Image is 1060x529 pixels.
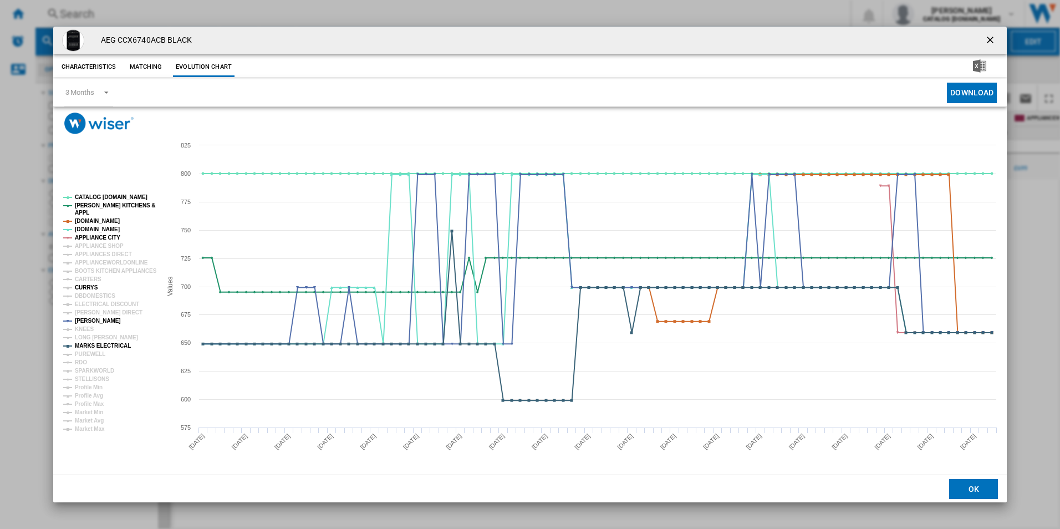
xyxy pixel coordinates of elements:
tspan: [DATE] [230,433,248,451]
tspan: CURRYS [75,284,98,291]
tspan: 575 [181,424,191,431]
button: Characteristics [59,57,119,77]
tspan: 600 [181,396,191,403]
tspan: [DATE] [959,433,977,451]
tspan: Values [166,277,174,296]
tspan: Profile Min [75,384,103,390]
img: logo_wiser_300x94.png [64,113,134,134]
tspan: Market Min [75,409,103,415]
tspan: 825 [181,142,191,149]
tspan: [DATE] [830,433,848,451]
tspan: BOOTS KITCHEN APPLIANCES [75,268,157,274]
img: excel-24x24.png [973,59,986,73]
tspan: Profile Avg [75,393,103,399]
tspan: [DATE] [616,433,634,451]
tspan: [DATE] [916,433,934,451]
md-dialog: Product popup [53,27,1007,503]
tspan: APPLIANCEWORLDONLINE [75,260,148,266]
tspan: CARTERS [75,276,101,282]
button: Matching [121,57,170,77]
tspan: [DATE] [187,433,206,451]
tspan: MARKS ELECTRICAL [75,343,131,349]
tspan: [DATE] [530,433,548,451]
tspan: [DATE] [787,433,806,451]
tspan: ELECTRICAL DISCOUNT [75,301,139,307]
tspan: 800 [181,170,191,177]
button: getI18NText('BUTTONS.CLOSE_DIALOG') [980,29,1002,52]
tspan: [PERSON_NAME] DIRECT [75,309,142,316]
tspan: APPL [75,210,89,216]
tspan: 775 [181,199,191,205]
tspan: [DOMAIN_NAME] [75,226,120,232]
tspan: [DATE] [659,433,677,451]
button: Evolution chart [173,57,235,77]
tspan: [DATE] [573,433,592,451]
tspan: [PERSON_NAME] KITCHENS & [75,202,155,208]
tspan: 750 [181,227,191,233]
tspan: 625 [181,368,191,374]
tspan: Market Max [75,426,105,432]
tspan: [DATE] [401,433,420,451]
tspan: Market Avg [75,418,104,424]
tspan: [DATE] [359,433,377,451]
tspan: APPLIANCE CITY [75,235,120,241]
tspan: KNEES [75,326,94,332]
img: 2024944990.jpg [62,29,84,52]
tspan: DBDOMESTICS [75,293,115,299]
tspan: [DATE] [316,433,334,451]
button: Download in Excel [955,57,1004,77]
button: OK [949,479,998,499]
tspan: 700 [181,283,191,290]
tspan: SPARKWORLD [75,368,114,374]
tspan: APPLIANCES DIRECT [75,251,132,257]
tspan: Profile Max [75,401,104,407]
tspan: APPLIANCE SHOP [75,243,124,249]
tspan: 650 [181,339,191,346]
tspan: [DATE] [745,433,763,451]
h4: AEG CCX6740ACB BLACK [95,35,192,46]
tspan: 725 [181,255,191,262]
tspan: [DATE] [487,433,506,451]
tspan: [DOMAIN_NAME] [75,218,120,224]
tspan: [DATE] [273,433,291,451]
tspan: LONG [PERSON_NAME] [75,334,138,340]
ng-md-icon: getI18NText('BUTTONS.CLOSE_DIALOG') [985,34,998,48]
tspan: CATALOG [DOMAIN_NAME] [75,194,147,200]
tspan: [DATE] [702,433,720,451]
tspan: 675 [181,311,191,318]
tspan: RDO [75,359,87,365]
button: Download [947,83,997,103]
tspan: [DATE] [445,433,463,451]
tspan: [PERSON_NAME] [75,318,121,324]
tspan: PUREWELL [75,351,105,357]
tspan: STELLISONS [75,376,109,382]
div: 3 Months [65,88,94,96]
tspan: [DATE] [873,433,891,451]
